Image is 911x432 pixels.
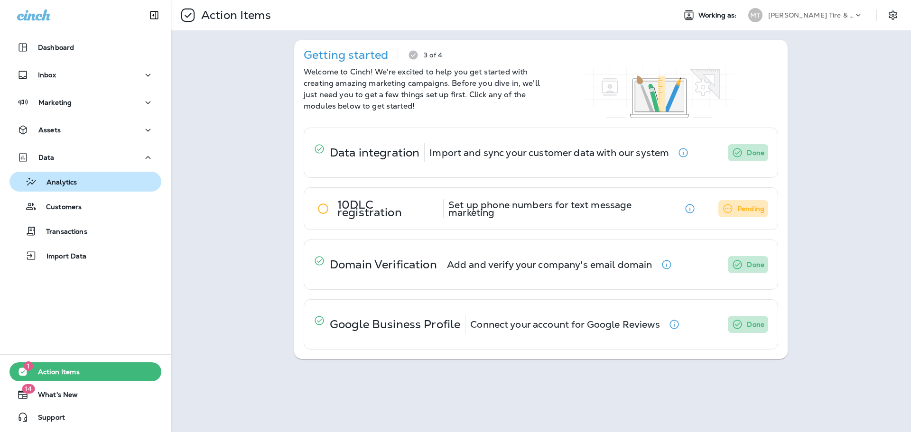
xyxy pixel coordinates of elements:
[22,384,35,394] span: 14
[9,196,161,216] button: Customers
[24,361,33,371] span: 1
[304,66,541,112] p: Welcome to Cinch! We're excited to help you get started with creating amazing marketing campaigns...
[448,201,676,216] p: Set up phone numbers for text message marketing
[330,261,437,268] p: Domain Verification
[304,51,388,59] p: Getting started
[38,99,72,106] p: Marketing
[37,228,87,237] p: Transactions
[37,252,87,261] p: Import Data
[9,38,161,57] button: Dashboard
[38,154,55,161] p: Data
[768,11,854,19] p: [PERSON_NAME] Tire & Auto
[28,391,78,402] span: What's New
[884,7,902,24] button: Settings
[9,221,161,241] button: Transactions
[9,148,161,167] button: Data
[28,368,80,379] span: Action Items
[9,172,161,192] button: Analytics
[28,414,65,425] span: Support
[747,259,764,270] p: Done
[38,126,61,134] p: Assets
[37,178,77,187] p: Analytics
[337,201,438,216] p: 10DLC registration
[424,51,442,59] p: 3 of 4
[748,8,762,22] div: MT
[9,93,161,112] button: Marketing
[197,8,271,22] p: Action Items
[747,147,764,158] p: Done
[470,321,660,328] p: Connect your account for Google Reviews
[37,203,82,212] p: Customers
[447,261,652,268] p: Add and verify your company's email domain
[9,120,161,139] button: Assets
[330,321,460,328] p: Google Business Profile
[9,362,161,381] button: 1Action Items
[9,408,161,427] button: Support
[141,6,167,25] button: Collapse Sidebar
[737,203,764,214] p: Pending
[698,11,739,19] span: Working as:
[38,44,74,51] p: Dashboard
[330,149,419,156] p: Data integration
[9,246,161,266] button: Import Data
[9,385,161,404] button: 14What's New
[38,71,56,79] p: Inbox
[429,149,669,156] p: Import and sync your customer data with our system
[747,319,764,330] p: Done
[9,65,161,84] button: Inbox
